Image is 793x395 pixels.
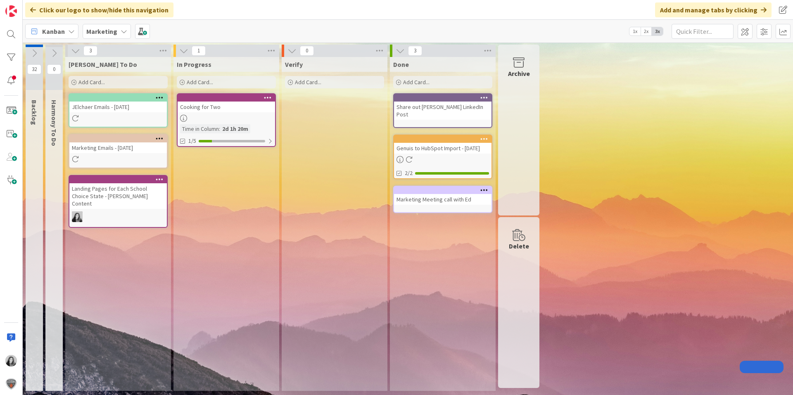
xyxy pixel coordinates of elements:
[652,27,663,35] span: 3x
[5,378,17,390] img: avatar
[42,26,65,36] span: Kanban
[177,60,211,69] span: In Progress
[69,176,167,209] div: Landing Pages for Each School Choice State - [PERSON_NAME] Content
[69,211,167,222] div: JE
[672,24,734,39] input: Quick Filter...
[5,5,17,17] img: Visit kanbanzone.com
[405,169,413,177] span: 2/2
[655,2,772,17] div: Add and manage tabs by clicking
[25,2,173,17] div: Click our logo to show/hide this navigation
[394,187,491,205] div: Marketing Meeting call with Ed
[509,241,529,251] div: Delete
[219,124,220,133] span: :
[69,60,137,69] span: Julie To Do
[78,78,105,86] span: Add Card...
[69,135,167,153] div: Marketing Emails - [DATE]
[295,78,321,86] span: Add Card...
[394,143,491,154] div: Genuis to HubSpot Import - [DATE]
[408,46,422,56] span: 3
[641,27,652,35] span: 2x
[629,27,641,35] span: 1x
[180,124,219,133] div: Time in Column
[300,46,314,56] span: 0
[508,69,530,78] div: Archive
[178,94,275,112] div: Cooking for Two
[220,124,250,133] div: 2d 1h 20m
[83,46,97,56] span: 3
[393,60,409,69] span: Done
[69,102,167,112] div: JElchaer Emails - [DATE]
[69,94,167,112] div: JElchaer Emails - [DATE]
[394,94,491,120] div: Share out [PERSON_NAME] LinkedIn Post
[86,27,117,35] b: Marketing
[69,142,167,153] div: Marketing Emails - [DATE]
[69,183,167,209] div: Landing Pages for Each School Choice State - [PERSON_NAME] Content
[394,102,491,120] div: Share out [PERSON_NAME] LinkedIn Post
[285,60,303,69] span: Verify
[403,78,430,86] span: Add Card...
[178,102,275,112] div: Cooking for Two
[47,64,61,74] span: 0
[188,137,196,145] span: 1/5
[30,100,38,125] span: Backlog
[394,135,491,154] div: Genuis to HubSpot Import - [DATE]
[5,355,17,367] img: JE
[50,100,58,146] span: Harmony To Do
[394,194,491,205] div: Marketing Meeting call with Ed
[72,211,83,222] img: JE
[187,78,213,86] span: Add Card...
[27,64,41,74] span: 32
[192,46,206,56] span: 1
